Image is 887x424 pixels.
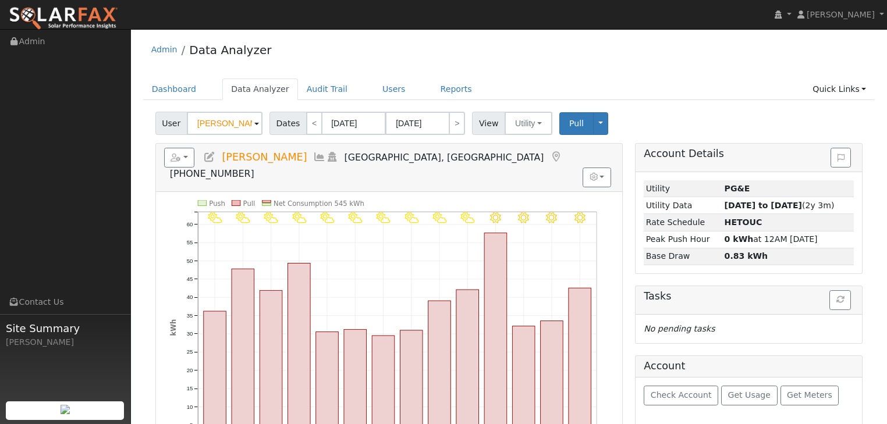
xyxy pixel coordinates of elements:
text: 50 [187,258,193,264]
img: retrieve [61,405,70,414]
span: [PHONE_NUMBER] [170,168,254,179]
a: Map [549,151,562,163]
span: Dates [269,112,307,135]
text: 10 [187,404,193,410]
button: Refresh [829,290,851,310]
span: Site Summary [6,320,125,336]
i: 8/15 - PartlyCloudy [432,212,446,223]
text: 15 [187,385,193,391]
button: Issue History [831,148,851,168]
text: Pull [243,199,256,207]
button: Pull [559,112,594,135]
span: Pull [569,119,584,128]
td: at 12AM [DATE] [722,231,854,248]
h5: Account Details [644,148,854,160]
text: 30 [187,330,193,337]
td: Peak Push Hour [644,231,722,248]
a: Audit Trail [298,79,356,100]
text: Net Consumption 545 kWh [274,199,364,207]
i: 8/14 - PartlyCloudy [405,212,418,223]
i: 8/17 - Clear [490,212,501,223]
img: SolarFax [9,6,118,31]
span: [PERSON_NAME] [222,151,307,163]
td: Base Draw [644,248,722,265]
i: 8/16 - PartlyCloudy [460,212,474,223]
strong: 0 kWh [725,234,754,244]
i: 8/09 - PartlyCloudy [264,212,278,223]
i: 8/12 - PartlyCloudy [348,212,362,223]
strong: 0.83 kWh [725,251,768,261]
button: Check Account [644,386,718,405]
strong: M [725,218,762,227]
button: Utility [505,112,552,135]
i: 8/08 - PartlyCloudy [236,212,250,223]
a: > [449,112,465,135]
button: Get Meters [780,386,839,405]
div: [PERSON_NAME] [6,336,125,348]
h5: Account [644,360,685,372]
td: Utility [644,180,722,197]
button: Get Usage [721,386,778,405]
text: 40 [187,294,193,300]
td: Rate Schedule [644,214,722,231]
text: 60 [187,221,193,227]
text: 25 [187,349,193,355]
a: Login As (last 06/18/2025 2:47:58 PM) [326,151,339,163]
span: Get Usage [728,390,771,400]
a: Data Analyzer [189,43,271,57]
span: User [155,112,187,135]
a: Admin [151,45,178,54]
text: 45 [187,276,193,282]
a: Reports [432,79,481,100]
i: 8/07 - PartlyCloudy [208,212,222,223]
a: Users [374,79,414,100]
span: (2y 3m) [725,201,835,210]
i: 8/13 - PartlyCloudy [377,212,391,223]
i: 8/20 - Clear [574,212,586,223]
span: Get Meters [787,390,832,400]
span: [GEOGRAPHIC_DATA], [GEOGRAPHIC_DATA] [345,152,544,163]
strong: ID: 17000724, authorized: 06/24/25 [725,184,750,193]
a: Quick Links [804,79,875,100]
strong: [DATE] to [DATE] [725,201,802,210]
text: Push [209,199,225,207]
a: Dashboard [143,79,205,100]
text: 20 [187,367,193,373]
text: kWh [169,319,177,336]
text: 55 [187,239,193,245]
i: 8/18 - Clear [519,212,530,223]
a: Edit User (31803) [203,151,216,163]
i: 8/19 - Clear [547,212,558,223]
text: 35 [187,312,193,319]
a: Multi-Series Graph [313,151,326,163]
a: Data Analyzer [222,79,298,100]
i: 8/10 - PartlyCloudy [292,212,306,223]
span: [PERSON_NAME] [807,10,875,19]
input: Select a User [187,112,262,135]
td: Utility Data [644,197,722,214]
h5: Tasks [644,290,854,302]
span: Check Account [651,390,712,400]
i: 8/11 - PartlyCloudy [320,212,334,223]
i: No pending tasks [644,324,715,333]
span: View [472,112,505,135]
a: < [306,112,322,135]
